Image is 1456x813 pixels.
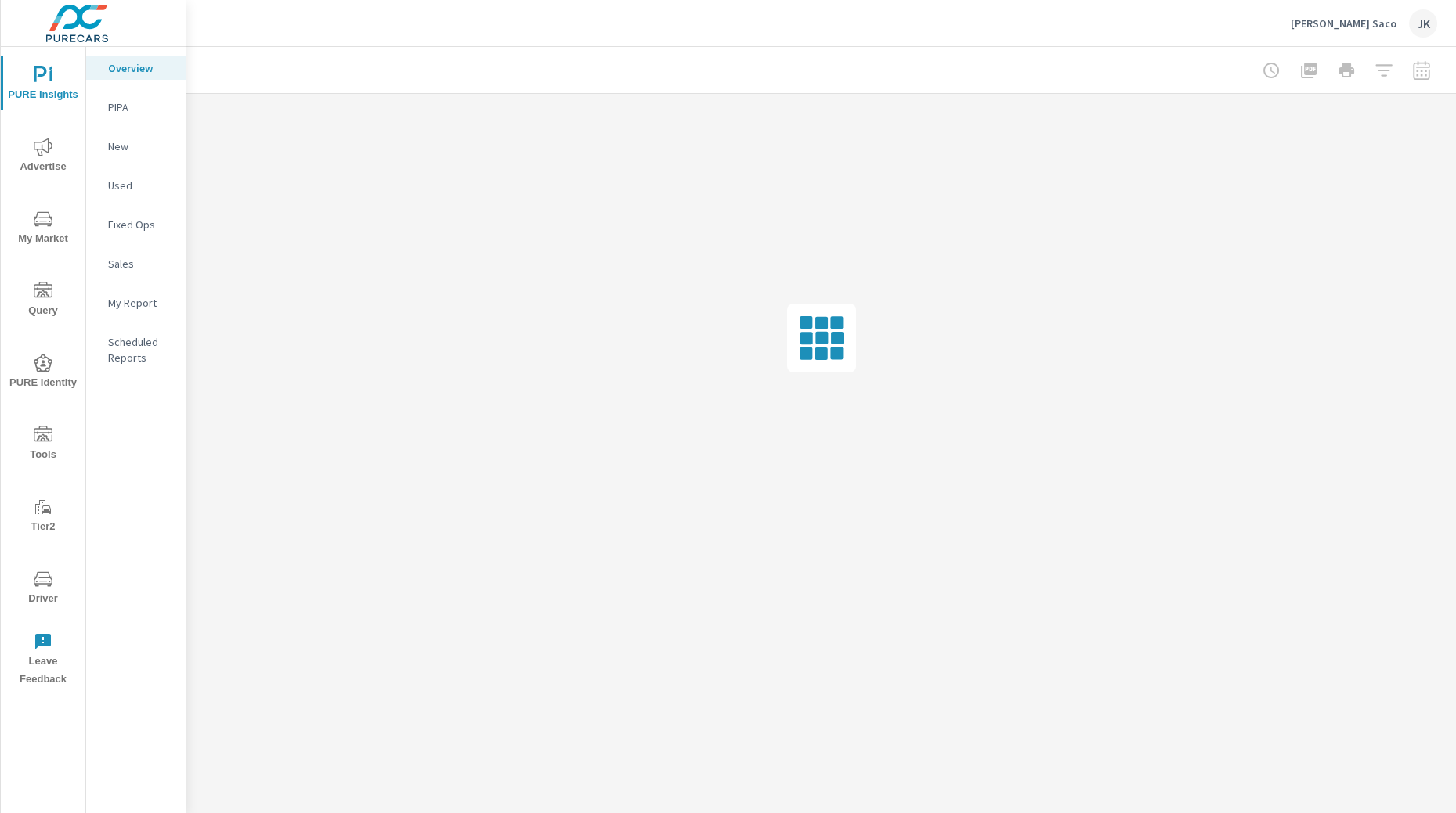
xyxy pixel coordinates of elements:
[108,99,173,115] p: PIPA
[86,291,186,315] div: My Report
[108,217,173,232] p: Fixed Ops
[5,138,81,176] span: Advertise
[5,426,81,464] span: Tools
[1,47,85,695] div: nav menu
[5,498,81,536] span: Tier2
[86,174,186,197] div: Used
[1291,16,1396,31] p: [PERSON_NAME] Saco
[86,56,186,80] div: Overview
[108,178,173,193] p: Used
[5,632,81,689] span: Leave Feedback
[86,95,186,119] div: PIPA
[5,66,81,104] span: PURE Insights
[86,213,186,236] div: Fixed Ops
[5,570,81,608] span: Driver
[108,295,173,311] p: My Report
[5,354,81,392] span: PURE Identity
[5,282,81,320] span: Query
[86,135,186,158] div: New
[1409,9,1437,38] div: JK
[108,60,173,76] p: Overview
[108,138,173,154] p: New
[5,210,81,248] span: My Market
[108,256,173,272] p: Sales
[108,334,173,365] p: Scheduled Reports
[86,252,186,275] div: Sales
[86,330,186,369] div: Scheduled Reports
